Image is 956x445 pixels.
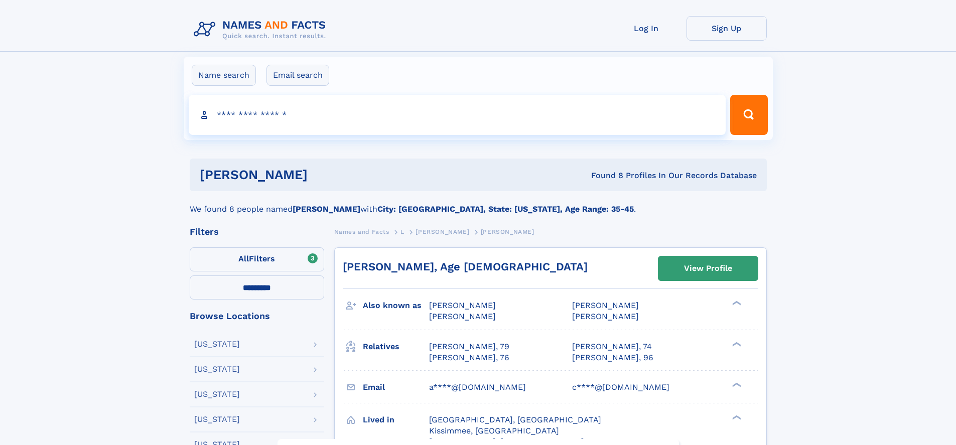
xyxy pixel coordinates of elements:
[238,254,249,263] span: All
[429,312,496,321] span: [PERSON_NAME]
[343,260,588,273] a: [PERSON_NAME], Age [DEMOGRAPHIC_DATA]
[730,381,742,388] div: ❯
[416,228,469,235] span: [PERSON_NAME]
[194,365,240,373] div: [US_STATE]
[400,225,404,238] a: L
[334,225,389,238] a: Names and Facts
[481,228,534,235] span: [PERSON_NAME]
[189,95,726,135] input: search input
[363,411,429,428] h3: Lived in
[429,415,601,424] span: [GEOGRAPHIC_DATA], [GEOGRAPHIC_DATA]
[190,227,324,236] div: Filters
[572,352,653,363] a: [PERSON_NAME], 96
[192,65,256,86] label: Name search
[363,338,429,355] h3: Relatives
[194,415,240,423] div: [US_STATE]
[572,301,639,310] span: [PERSON_NAME]
[658,256,758,280] a: View Profile
[190,312,324,321] div: Browse Locations
[730,95,767,135] button: Search Button
[200,169,450,181] h1: [PERSON_NAME]
[730,414,742,420] div: ❯
[606,16,687,41] a: Log In
[416,225,469,238] a: [PERSON_NAME]
[377,204,634,214] b: City: [GEOGRAPHIC_DATA], State: [US_STATE], Age Range: 35-45
[730,341,742,347] div: ❯
[687,16,767,41] a: Sign Up
[190,191,767,215] div: We found 8 people named with .
[190,16,334,43] img: Logo Names and Facts
[684,257,732,280] div: View Profile
[449,170,757,181] div: Found 8 Profiles In Our Records Database
[194,340,240,348] div: [US_STATE]
[572,341,652,352] a: [PERSON_NAME], 74
[429,341,509,352] a: [PERSON_NAME], 79
[429,301,496,310] span: [PERSON_NAME]
[572,312,639,321] span: [PERSON_NAME]
[363,297,429,314] h3: Also known as
[190,247,324,271] label: Filters
[363,379,429,396] h3: Email
[194,390,240,398] div: [US_STATE]
[730,300,742,307] div: ❯
[429,426,559,435] span: Kissimmee, [GEOGRAPHIC_DATA]
[400,228,404,235] span: L
[293,204,360,214] b: [PERSON_NAME]
[429,352,509,363] a: [PERSON_NAME], 76
[266,65,329,86] label: Email search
